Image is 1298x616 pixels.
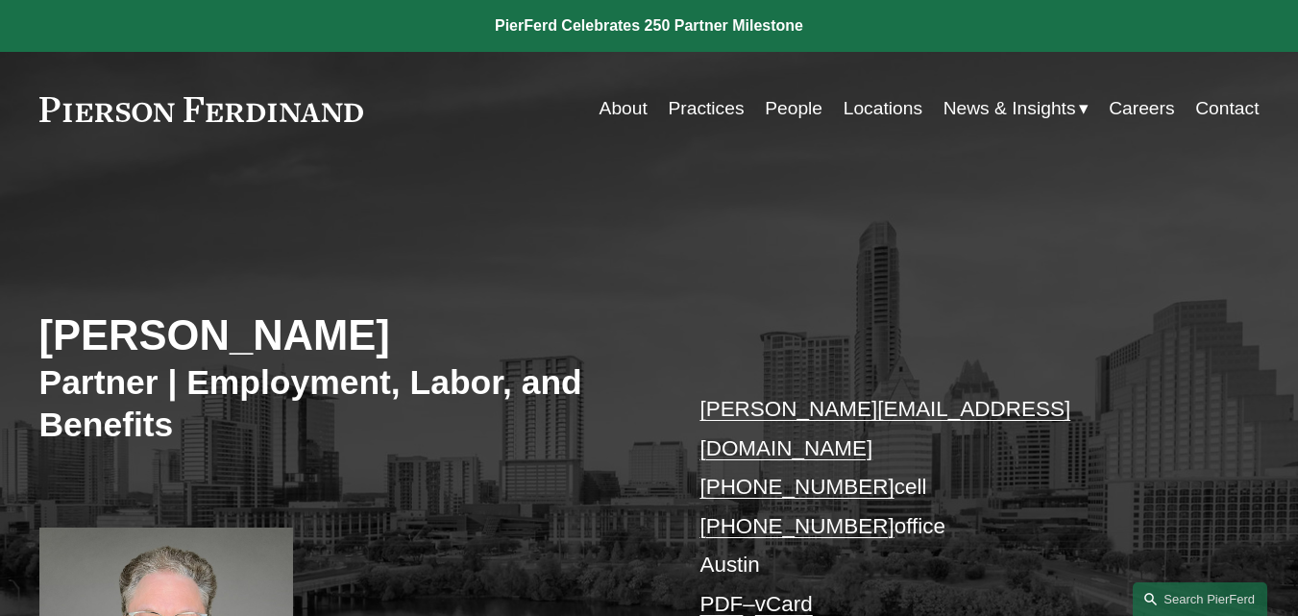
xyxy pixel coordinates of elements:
[699,514,894,538] a: [PHONE_NUMBER]
[668,90,744,127] a: Practices
[1195,90,1259,127] a: Contact
[600,90,648,127] a: About
[765,90,822,127] a: People
[1109,90,1174,127] a: Careers
[699,592,743,616] a: PDF
[943,92,1076,126] span: News & Insights
[943,90,1089,127] a: folder dropdown
[755,592,813,616] a: vCard
[39,310,649,361] h2: [PERSON_NAME]
[1133,582,1267,616] a: Search this site
[699,397,1070,459] a: [PERSON_NAME][EMAIL_ADDRESS][DOMAIN_NAME]
[844,90,922,127] a: Locations
[699,475,894,499] a: [PHONE_NUMBER]
[39,362,649,447] h3: Partner | Employment, Labor, and Benefits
